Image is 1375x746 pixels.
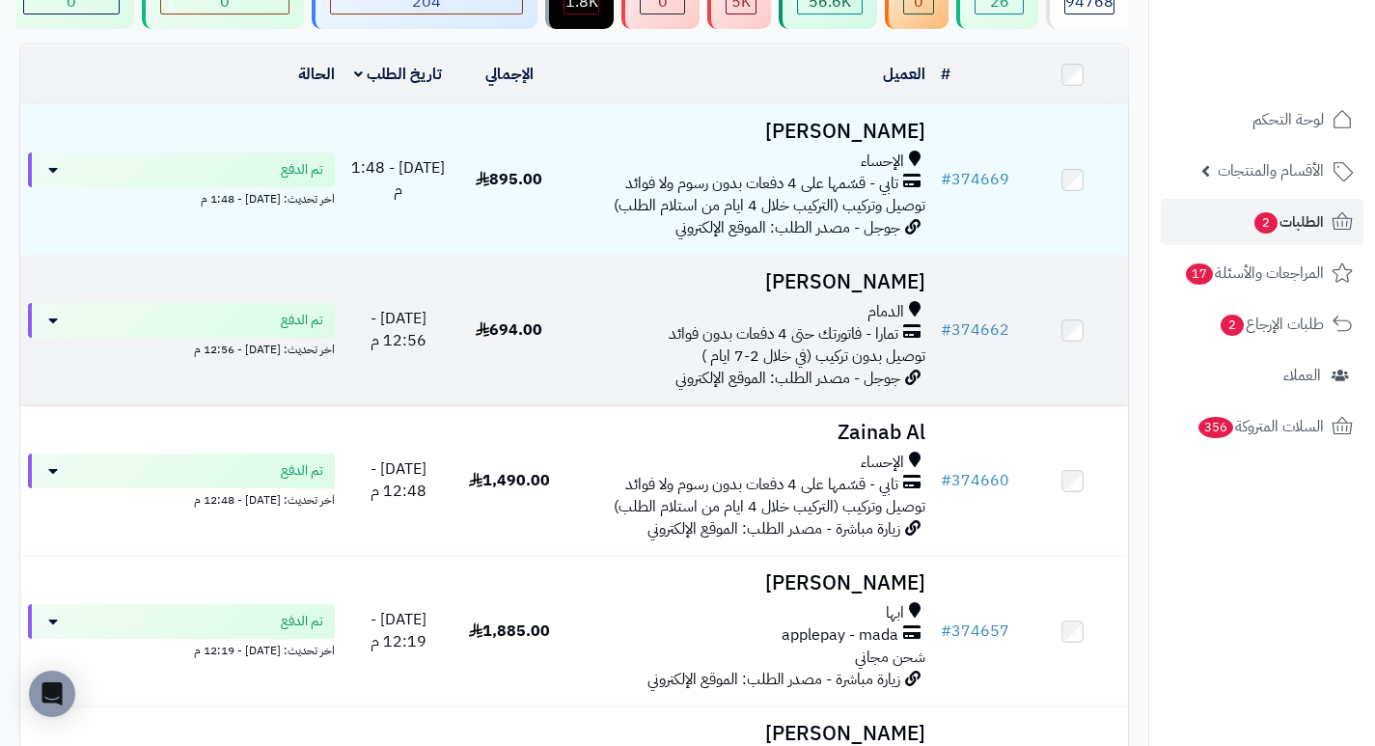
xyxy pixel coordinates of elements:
span: تم الدفع [281,311,323,330]
a: السلات المتروكة356 [1161,403,1363,450]
span: تم الدفع [281,160,323,180]
span: طلبات الإرجاع [1219,311,1324,338]
h3: Zainab Al [572,422,925,444]
h3: [PERSON_NAME] [572,723,925,745]
div: اخر تحديث: [DATE] - 1:48 م [28,187,335,207]
span: # [941,620,951,643]
a: #374657 [941,620,1009,643]
span: تابي - قسّمها على 4 دفعات بدون رسوم ولا فوائد [625,474,898,496]
span: [DATE] - 12:56 م [371,307,426,352]
span: الإحساء [861,452,904,474]
span: [DATE] - 1:48 م [351,156,445,202]
span: تابي - قسّمها على 4 دفعات بدون رسوم ولا فوائد [625,173,898,195]
span: # [941,318,951,342]
a: العميل [883,63,925,86]
a: #374669 [941,168,1009,191]
span: 895.00 [476,168,542,191]
span: العملاء [1283,362,1321,389]
span: 2 [1254,212,1278,234]
span: 356 [1198,417,1233,438]
span: [DATE] - 12:19 م [371,608,426,653]
div: Open Intercom Messenger [29,671,75,717]
div: اخر تحديث: [DATE] - 12:48 م [28,488,335,509]
a: العملاء [1161,352,1363,399]
a: الحالة [298,63,335,86]
span: توصيل وتركيب (التركيب خلال 4 ايام من استلام الطلب) [614,495,925,518]
span: 1,885.00 [469,620,550,643]
span: الدمام [867,301,904,323]
a: تاريخ الطلب [354,63,442,86]
h3: [PERSON_NAME] [572,271,925,293]
span: الإحساء [861,151,904,173]
span: الأقسام والمنتجات [1218,157,1324,184]
span: تم الدفع [281,612,323,631]
img: logo-2.png [1244,54,1357,95]
div: اخر تحديث: [DATE] - 12:19 م [28,639,335,659]
span: الطلبات [1252,208,1324,235]
span: تم الدفع [281,461,323,481]
span: جوجل - مصدر الطلب: الموقع الإلكتروني [675,216,900,239]
a: # [941,63,950,86]
a: الإجمالي [485,63,534,86]
a: لوحة التحكم [1161,97,1363,143]
span: 2 [1221,315,1244,336]
span: ابها [886,602,904,624]
span: توصيل بدون تركيب (في خلال 2-7 ايام ) [701,345,925,368]
span: توصيل وتركيب (التركيب خلال 4 ايام من استلام الطلب) [614,194,925,217]
span: لوحة التحكم [1252,106,1324,133]
span: المراجعات والأسئلة [1184,260,1324,287]
span: زيارة مباشرة - مصدر الطلب: الموقع الإلكتروني [647,668,900,691]
span: # [941,168,951,191]
span: 17 [1186,263,1213,285]
h3: [PERSON_NAME] [572,121,925,143]
span: شحن مجاني [855,646,925,669]
span: السلات المتروكة [1196,413,1324,440]
a: #374660 [941,469,1009,492]
span: 694.00 [476,318,542,342]
div: اخر تحديث: [DATE] - 12:56 م [28,338,335,358]
span: # [941,469,951,492]
a: طلبات الإرجاع2 [1161,301,1363,347]
span: [DATE] - 12:48 م [371,457,426,503]
a: المراجعات والأسئلة17 [1161,250,1363,296]
h3: [PERSON_NAME] [572,572,925,594]
span: زيارة مباشرة - مصدر الطلب: الموقع الإلكتروني [647,517,900,540]
span: جوجل - مصدر الطلب: الموقع الإلكتروني [675,367,900,390]
a: الطلبات2 [1161,199,1363,245]
span: تمارا - فاتورتك حتى 4 دفعات بدون فوائد [669,323,898,345]
span: 1,490.00 [469,469,550,492]
span: applepay - mada [782,624,898,647]
a: #374662 [941,318,1009,342]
